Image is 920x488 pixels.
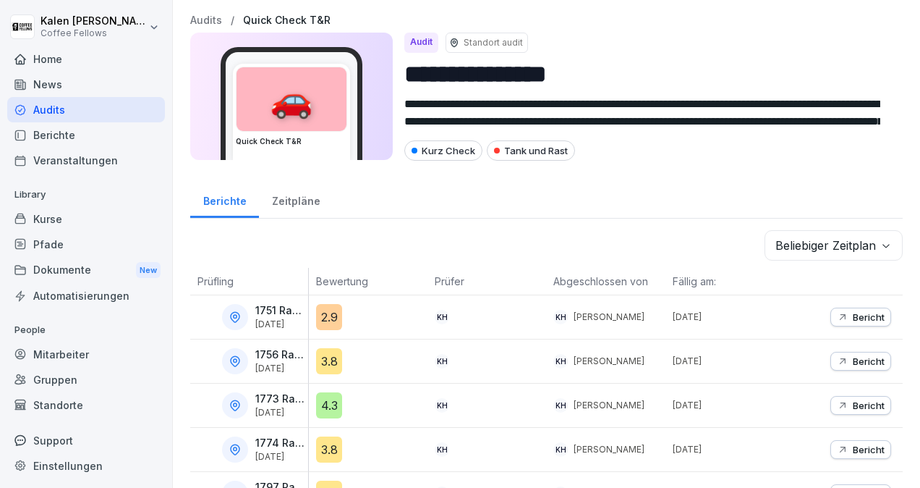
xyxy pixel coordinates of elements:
a: Audits [190,14,222,27]
a: Berichte [7,122,165,148]
div: Tank und Rast [487,140,575,161]
p: / [231,14,234,27]
div: KH [435,398,449,413]
p: Kalen [PERSON_NAME] [41,15,146,28]
p: Standort audit [464,36,523,49]
div: KH [435,442,449,457]
div: New [136,262,161,279]
a: Home [7,46,165,72]
div: Kurz Check [404,140,482,161]
p: 1773 Raststätte [GEOGRAPHIC_DATA] [255,393,305,405]
button: Bericht [830,440,891,459]
a: Einstellungen [7,453,165,479]
p: Bericht [853,356,885,367]
button: Bericht [830,396,891,415]
a: Zeitpläne [259,181,333,218]
div: KH [435,310,449,324]
div: KH [553,398,568,413]
p: 1756 Raststätte Demminer Land [255,349,305,361]
p: Abgeschlossen von [553,274,657,289]
th: Prüfer [427,268,546,295]
div: 3.8 [316,437,342,463]
a: Quick Check T&R [243,14,331,27]
p: Library [7,183,165,206]
a: Gruppen [7,367,165,392]
p: Bericht [853,311,885,323]
div: KH [435,354,449,369]
div: 🚗 [237,67,346,131]
a: Standorte [7,392,165,418]
div: 3.8 [316,348,342,374]
p: [PERSON_NAME] [574,399,644,412]
a: Audits [7,97,165,122]
div: KH [553,354,568,369]
p: [DATE] [673,311,784,324]
button: Bericht [830,308,891,327]
a: Berichte [190,181,259,218]
a: Kurse [7,206,165,232]
div: 2.9 [316,304,342,330]
div: KH [553,310,568,324]
div: Audit [404,33,438,53]
h3: Quick Check T&R [236,136,347,147]
p: [DATE] [255,408,305,418]
p: Bericht [853,444,885,455]
div: Support [7,428,165,453]
p: [PERSON_NAME] [574,355,644,368]
a: Veranstaltungen [7,148,165,173]
p: [DATE] [673,355,784,368]
a: News [7,72,165,97]
p: [DATE] [255,319,305,329]
button: Bericht [830,352,891,371]
th: Fällig am: [665,268,784,295]
div: KH [553,442,568,457]
p: [DATE] [673,399,784,412]
a: DokumenteNew [7,257,165,284]
div: Dokumente [7,257,165,284]
p: [DATE] [673,443,784,456]
p: People [7,319,165,342]
a: Mitarbeiter [7,342,165,367]
p: Prüfling [197,274,301,289]
p: Bericht [853,400,885,411]
p: Coffee Fellows [41,28,146,38]
p: [DATE] [255,363,305,374]
p: 1751 Raststätte [GEOGRAPHIC_DATA] [255,305,305,317]
div: 4.3 [316,392,342,418]
p: 1774 Raststätte [GEOGRAPHIC_DATA] [255,437,305,450]
p: [PERSON_NAME] [574,311,644,324]
a: Pfade [7,232,165,257]
p: Bewertung [316,274,420,289]
p: [PERSON_NAME] [574,443,644,456]
a: Automatisierungen [7,283,165,308]
p: [DATE] [255,452,305,462]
